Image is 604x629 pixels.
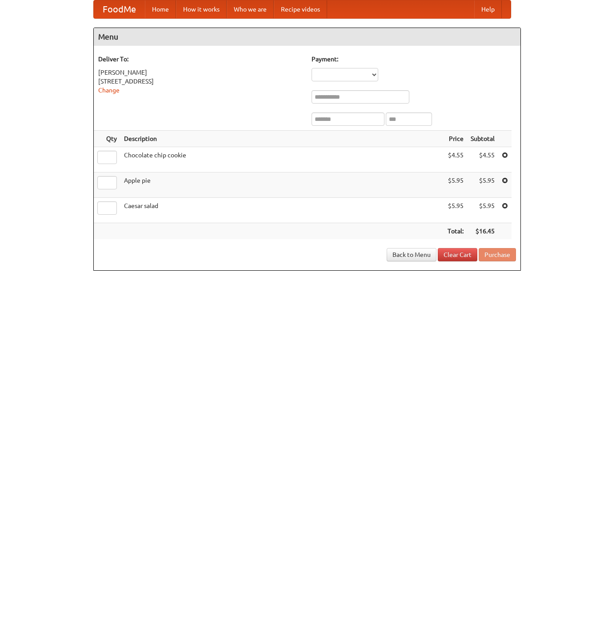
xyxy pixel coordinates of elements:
[98,68,303,77] div: [PERSON_NAME]
[387,248,436,261] a: Back to Menu
[120,172,444,198] td: Apple pie
[444,131,467,147] th: Price
[467,198,498,223] td: $5.95
[94,131,120,147] th: Qty
[467,172,498,198] td: $5.95
[438,248,477,261] a: Clear Cart
[227,0,274,18] a: Who we are
[98,55,303,64] h5: Deliver To:
[474,0,502,18] a: Help
[444,172,467,198] td: $5.95
[145,0,176,18] a: Home
[444,147,467,172] td: $4.55
[94,28,520,46] h4: Menu
[467,147,498,172] td: $4.55
[274,0,327,18] a: Recipe videos
[98,77,303,86] div: [STREET_ADDRESS]
[120,131,444,147] th: Description
[444,223,467,240] th: Total:
[467,223,498,240] th: $16.45
[120,198,444,223] td: Caesar salad
[176,0,227,18] a: How it works
[98,87,120,94] a: Change
[444,198,467,223] td: $5.95
[94,0,145,18] a: FoodMe
[479,248,516,261] button: Purchase
[312,55,516,64] h5: Payment:
[120,147,444,172] td: Chocolate chip cookie
[467,131,498,147] th: Subtotal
